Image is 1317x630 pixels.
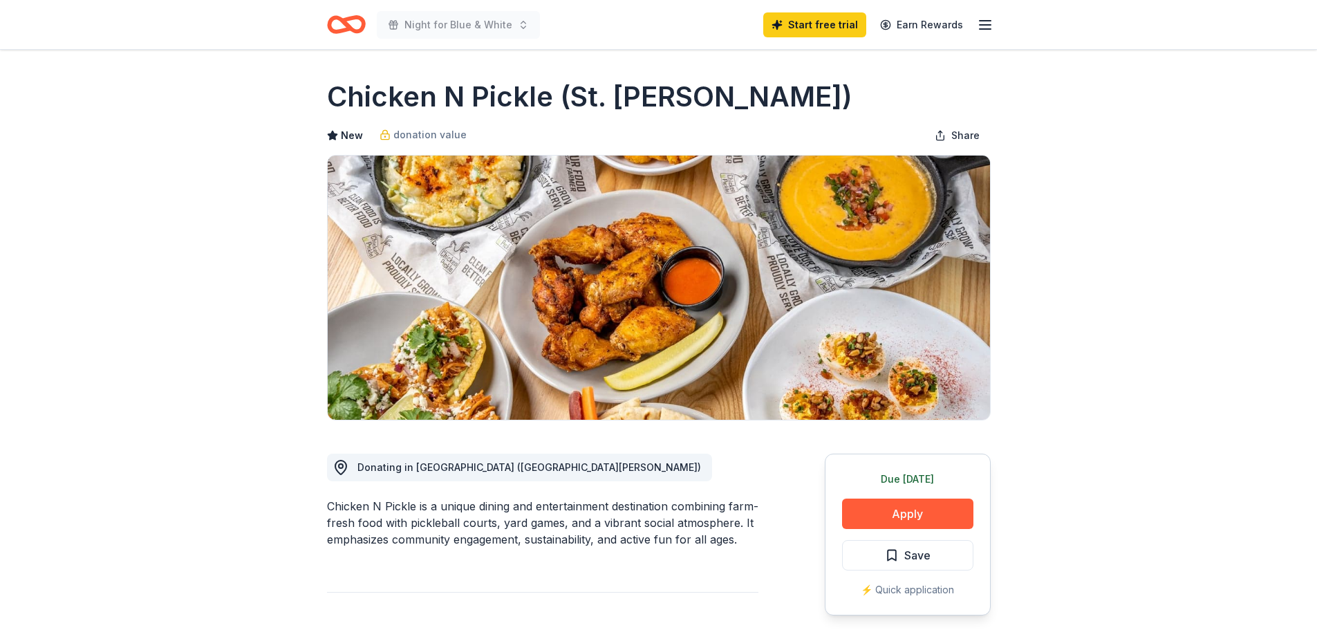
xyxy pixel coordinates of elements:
div: ⚡️ Quick application [842,582,973,598]
a: Home [327,8,366,41]
a: Start free trial [763,12,866,37]
a: Earn Rewards [872,12,971,37]
button: Save [842,540,973,571]
h1: Chicken N Pickle (St. [PERSON_NAME]) [327,77,852,116]
button: Apply [842,499,973,529]
a: donation value [380,127,467,143]
span: New [341,127,363,144]
button: Night for Blue & White [377,11,540,39]
span: Save [904,546,931,564]
div: Chicken N Pickle is a unique dining and entertainment destination combining farm-fresh food with ... [327,498,758,548]
span: donation value [393,127,467,143]
span: Share [951,127,980,144]
div: Due [DATE] [842,471,973,488]
img: Image for Chicken N Pickle (St. Charles) [328,156,990,420]
span: Night for Blue & White [404,17,512,33]
span: Donating in [GEOGRAPHIC_DATA] ([GEOGRAPHIC_DATA][PERSON_NAME]) [357,461,701,473]
button: Share [924,122,991,149]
